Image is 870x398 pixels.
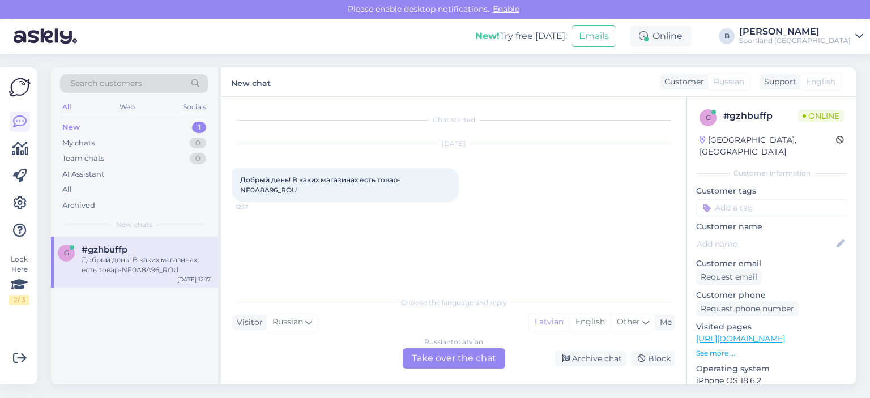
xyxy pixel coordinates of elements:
[9,295,29,305] div: 2 / 3
[696,301,799,316] div: Request phone number
[116,220,152,230] span: New chats
[696,258,847,269] p: Customer email
[696,333,785,344] a: [URL][DOMAIN_NAME]
[719,28,735,44] div: B
[700,134,836,158] div: [GEOGRAPHIC_DATA], [GEOGRAPHIC_DATA]
[739,27,851,36] div: [PERSON_NAME]
[403,348,505,369] div: Take over the chat
[62,200,95,211] div: Archived
[475,29,567,43] div: Try free [DATE]:
[529,314,569,331] div: Latvian
[177,275,211,284] div: [DATE] 12:17
[631,351,675,366] div: Block
[232,298,675,308] div: Choose the language and reply
[806,76,835,88] span: English
[190,138,206,149] div: 0
[82,245,127,255] span: #gzhbuffp
[696,269,762,285] div: Request email
[696,289,847,301] p: Customer phone
[696,185,847,197] p: Customer tags
[9,254,29,305] div: Look Here
[62,122,80,133] div: New
[696,321,847,333] p: Visited pages
[62,153,104,164] div: Team chats
[424,337,483,347] div: Russian to Latvian
[706,113,711,122] span: g
[696,348,847,358] p: See more ...
[630,26,692,46] div: Online
[62,184,72,195] div: All
[190,153,206,164] div: 0
[231,74,271,89] label: New chat
[555,351,626,366] div: Archive chat
[569,314,611,331] div: English
[655,316,672,328] div: Me
[192,122,206,133] div: 1
[236,203,278,211] span: 12:17
[798,110,844,122] span: Online
[739,36,851,45] div: Sportland [GEOGRAPHIC_DATA]
[489,4,523,14] span: Enable
[62,138,95,149] div: My chats
[232,139,675,149] div: [DATE]
[660,76,704,88] div: Customer
[272,316,303,328] span: Russian
[232,316,263,328] div: Visitor
[70,78,142,89] span: Search customers
[240,176,400,194] span: Добрый день! В каких магазинах есть товар-NF0A8A96_ROU
[697,238,834,250] input: Add name
[696,363,847,375] p: Operating system
[475,31,500,41] b: New!
[696,168,847,178] div: Customer information
[714,76,744,88] span: Russian
[82,255,211,275] div: Добрый день! В каких магазинах есть товар-NF0A8A96_ROU
[572,25,616,47] button: Emails
[696,375,847,387] p: iPhone OS 18.6.2
[62,169,104,180] div: AI Assistant
[696,221,847,233] p: Customer name
[9,76,31,98] img: Askly Logo
[64,249,69,257] span: g
[117,100,137,114] div: Web
[723,109,798,123] div: # gzhbuffp
[232,115,675,125] div: Chat started
[60,100,73,114] div: All
[617,316,640,327] span: Other
[760,76,796,88] div: Support
[739,27,863,45] a: [PERSON_NAME]Sportland [GEOGRAPHIC_DATA]
[181,100,208,114] div: Socials
[696,199,847,216] input: Add a tag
